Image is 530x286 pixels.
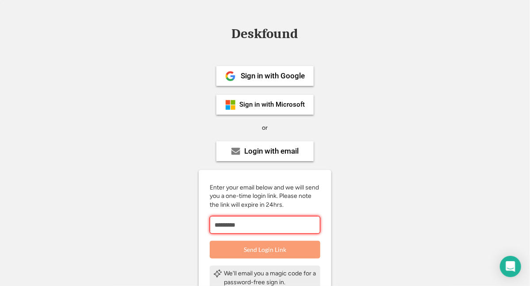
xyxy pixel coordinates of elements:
div: Enter your email below and we will send you a one-time login link. Please note the link will expi... [210,183,320,209]
div: Sign in with Google [241,72,305,80]
div: Open Intercom Messenger [500,256,521,277]
button: Send Login Link [210,241,320,259]
div: Login with email [245,147,299,155]
img: 1024px-Google__G__Logo.svg.png [225,71,236,81]
div: Sign in with Microsoft [239,101,305,108]
div: Deskfound [227,27,303,41]
div: or [262,124,268,132]
img: ms-symbollockup_mssymbol_19.png [225,100,236,110]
